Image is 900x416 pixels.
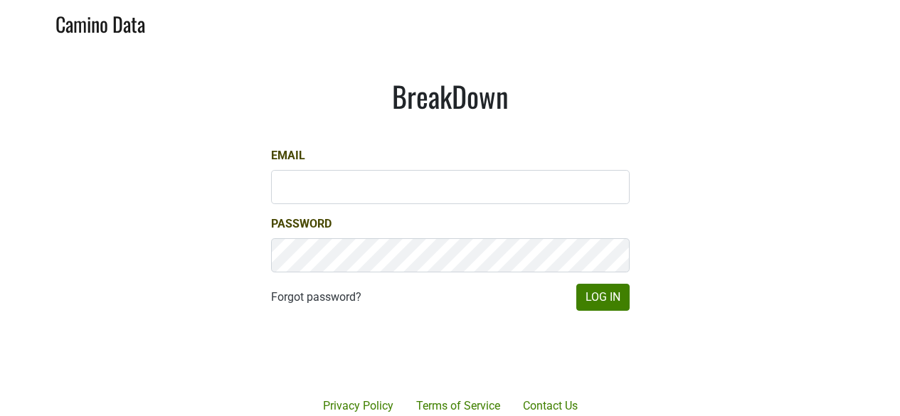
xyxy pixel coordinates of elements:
label: Email [271,147,305,164]
a: Camino Data [55,6,145,39]
button: Log In [576,284,630,311]
h1: BreakDown [271,79,630,113]
label: Password [271,215,332,233]
a: Forgot password? [271,289,361,306]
